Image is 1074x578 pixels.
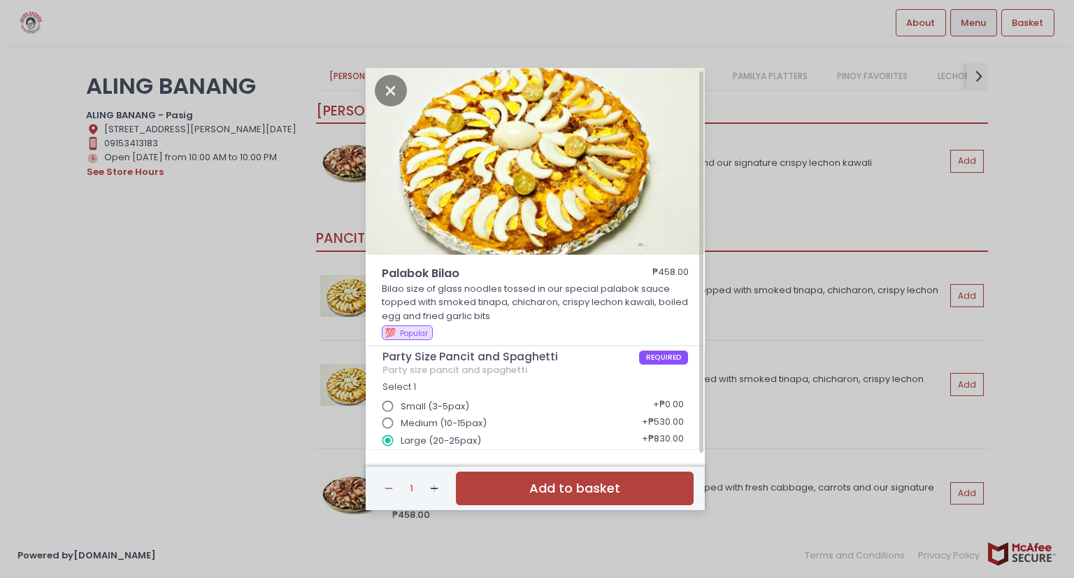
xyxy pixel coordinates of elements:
span: Select 1 [382,381,416,393]
span: Large (20-25pax) [401,434,481,448]
div: + ₱0.00 [648,393,688,420]
span: Medium (10-15pax) [401,416,487,430]
span: Palabok Bilao [382,265,613,282]
span: Small (3-5pax) [401,400,469,414]
button: Close [375,83,407,97]
span: Popular [400,328,428,339]
button: Add to basket [456,472,694,506]
span: Party Size Pancit and Spaghetti [382,351,639,363]
span: 💯 [385,326,396,339]
img: Palabok Bilao [366,64,705,255]
div: ₱458.00 [652,265,689,282]
span: REQUIRED [639,351,689,365]
div: Party size pancit and spaghetti [382,365,689,376]
div: + ₱530.00 [637,410,688,437]
p: Bilao size of glass noodles tossed in our special palabok sauce topped with smoked tinapa, chicha... [382,282,689,323]
div: + ₱830.00 [637,428,688,454]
